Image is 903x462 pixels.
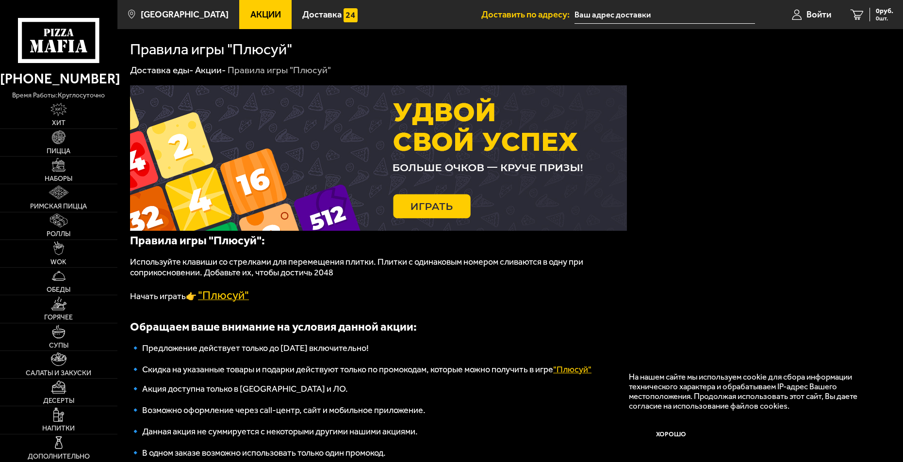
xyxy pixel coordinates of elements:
span: WOK [50,259,66,266]
span: Акции [250,10,281,19]
span: Доставка [302,10,342,19]
span: 🔹 Скидка на указанные товары и подарки действуют только по промокодам, которые можно получить в игре [130,364,553,375]
a: Доставка еды- [130,64,194,76]
span: 🔹 Акция доступна только в [GEOGRAPHIC_DATA] и ЛО. [130,383,348,394]
span: Десерты [43,398,74,404]
span: Салаты и закуски [26,370,91,377]
span: 🔹 Предложение действует только до [DATE] включительно! [130,343,369,353]
span: 0 шт. [876,16,893,21]
span: Наборы [45,175,72,182]
span: Обеды [47,287,70,293]
span: 🔹 В одном заказе возможно использовать только один промокод. [130,447,386,458]
b: Обращаем ваше внимание на условия данной акции: [130,320,417,334]
span: "Плюсуй" [198,288,249,302]
span: Начать играть [130,291,186,302]
span: Войти [806,10,831,19]
span: Пицца [47,148,70,155]
span: Роллы [47,231,70,238]
p: На нашем сайте мы используем cookie для сбора информации технического характера и обрабатываем IP... [629,372,875,411]
span: Хит [52,120,66,127]
span: Супы [49,342,68,349]
span: Используйте клавиши со стрелками для перемещения плитки. Плитки с одинаковым номером сливаются в ... [130,256,583,278]
span: Дополнительно [28,453,90,460]
b: Правила игры "Плюсуй": [130,234,265,247]
span: Римская пицца [30,203,87,210]
span: Горячее [44,314,73,321]
a: "Плюсуй" [553,366,591,374]
span: 0 руб. [876,8,893,15]
span: 🔹 Возможно оформление через call-центр, сайт и мобильное приложение. [130,405,426,415]
div: Правила игры "Плюсуй" [228,64,331,76]
span: Доставить по адресу: [481,10,575,19]
span: [GEOGRAPHIC_DATA] [141,10,229,19]
span: "Плюсуй" [553,364,591,375]
input: Ваш адрес доставки [575,6,755,24]
img: 15daf4d41897b9f0e9f617042186c801.svg [344,8,358,22]
a: Акции- [195,64,226,76]
span: 👉 [186,291,197,302]
a: "Плюсуй" [198,292,249,301]
span: Напитки [42,425,75,432]
span: 🔹 Данная акция не суммируется с некоторыми другими нашими акциями. [130,426,418,437]
h1: Правила игры "Плюсуй" [130,42,292,57]
button: Хорошо [629,420,713,448]
img: 1024x1024 [130,85,627,231]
